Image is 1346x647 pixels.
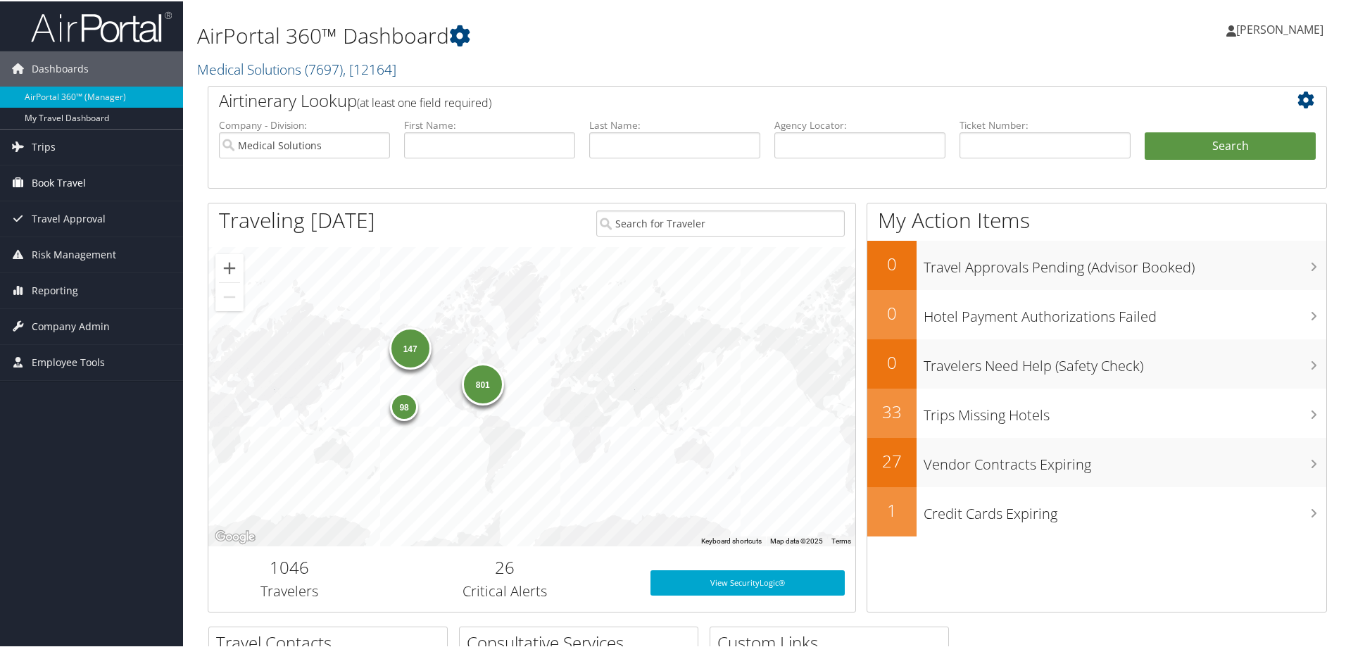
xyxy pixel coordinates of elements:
[357,94,491,109] span: (at least one field required)
[924,446,1326,473] h3: Vendor Contracts Expiring
[32,50,89,85] span: Dashboards
[589,117,760,131] label: Last Name:
[32,272,78,307] span: Reporting
[32,128,56,163] span: Trips
[404,117,575,131] label: First Name:
[867,289,1326,338] a: 0Hotel Payment Authorizations Failed
[867,486,1326,535] a: 1Credit Cards Expiring
[197,58,396,77] a: Medical Solutions
[831,536,851,544] a: Terms (opens in new tab)
[212,527,258,545] img: Google
[924,249,1326,276] h3: Travel Approvals Pending (Advisor Booked)
[924,348,1326,375] h3: Travelers Need Help (Safety Check)
[867,338,1326,387] a: 0Travelers Need Help (Safety Check)
[596,209,845,235] input: Search for Traveler
[461,362,503,404] div: 801
[1226,7,1338,49] a: [PERSON_NAME]
[219,554,360,578] h2: 1046
[32,164,86,199] span: Book Travel
[215,253,244,281] button: Zoom in
[960,117,1131,131] label: Ticket Number:
[867,497,917,521] h2: 1
[32,308,110,343] span: Company Admin
[867,239,1326,289] a: 0Travel Approvals Pending (Advisor Booked)
[32,200,106,235] span: Travel Approval
[701,535,762,545] button: Keyboard shortcuts
[867,204,1326,234] h1: My Action Items
[215,282,244,310] button: Zoom out
[867,398,917,422] h2: 33
[219,204,375,234] h1: Traveling [DATE]
[867,436,1326,486] a: 27Vendor Contracts Expiring
[867,448,917,472] h2: 27
[32,344,105,379] span: Employee Tools
[31,9,172,42] img: airportal-logo.png
[212,527,258,545] a: Open this area in Google Maps (opens a new window)
[219,117,390,131] label: Company - Division:
[219,87,1223,111] h2: Airtinerary Lookup
[219,580,360,600] h3: Travelers
[1236,20,1323,36] span: [PERSON_NAME]
[343,58,396,77] span: , [ 12164 ]
[924,397,1326,424] h3: Trips Missing Hotels
[924,496,1326,522] h3: Credit Cards Expiring
[770,536,823,544] span: Map data ©2025
[389,326,431,368] div: 147
[197,20,957,49] h1: AirPortal 360™ Dashboard
[1145,131,1316,159] button: Search
[381,580,629,600] h3: Critical Alerts
[867,251,917,275] h2: 0
[305,58,343,77] span: ( 7697 )
[867,349,917,373] h2: 0
[867,300,917,324] h2: 0
[650,569,845,594] a: View SecurityLogic®
[381,554,629,578] h2: 26
[924,299,1326,325] h3: Hotel Payment Authorizations Failed
[32,236,116,271] span: Risk Management
[390,391,418,419] div: 98
[774,117,945,131] label: Agency Locator:
[867,387,1326,436] a: 33Trips Missing Hotels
